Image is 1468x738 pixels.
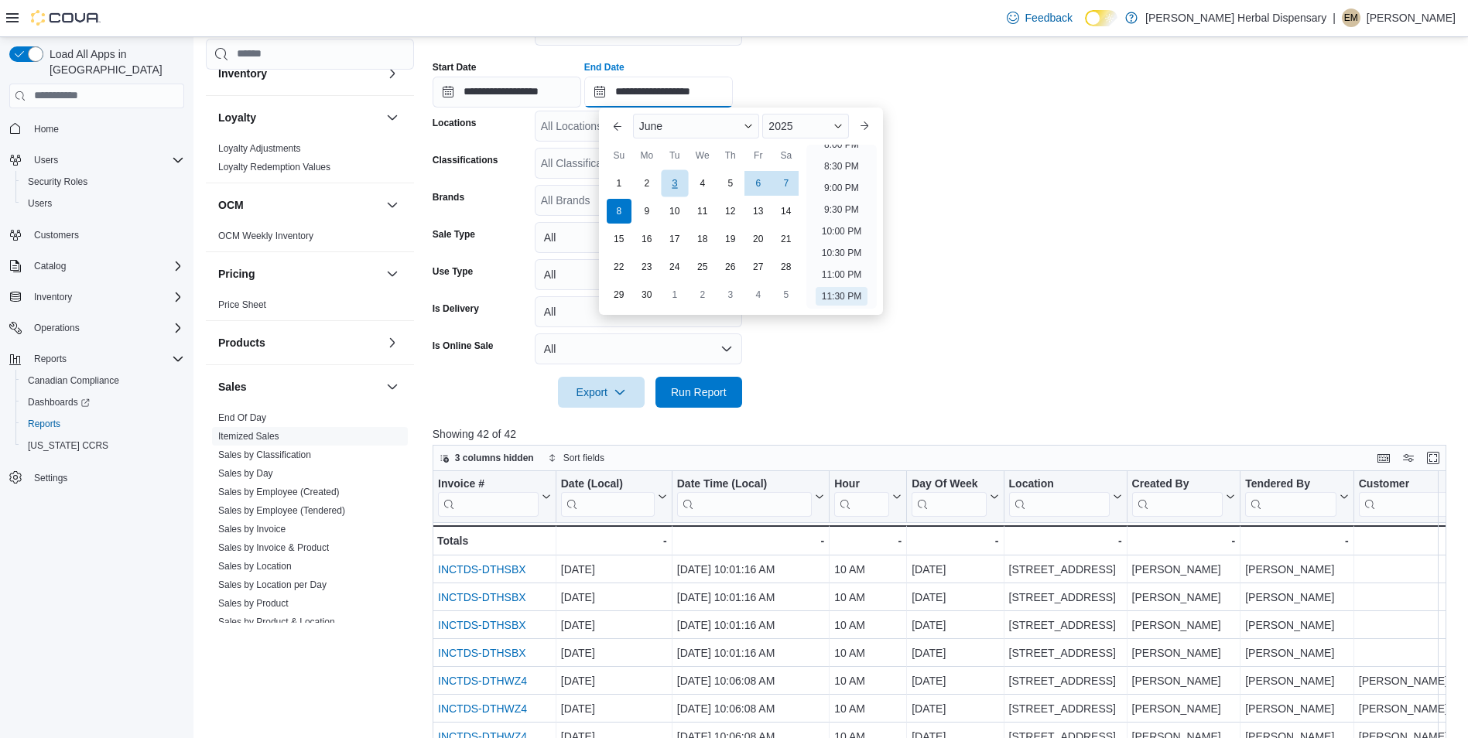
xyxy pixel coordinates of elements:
[438,647,526,659] a: INCTDS-DTHSBX
[690,282,715,307] div: day-2
[718,199,743,224] div: day-12
[28,469,74,487] a: Settings
[206,408,414,675] div: Sales
[635,282,659,307] div: day-30
[607,227,631,251] div: day-15
[22,173,94,191] a: Security Roles
[912,671,998,690] div: [DATE]
[655,377,742,408] button: Run Report
[816,287,867,306] li: 11:30 PM
[762,114,849,138] div: Button. Open the year selector. 2025 is currently selected.
[22,371,125,390] a: Canadian Compliance
[383,378,402,396] button: Sales
[633,114,760,138] div: Button. Open the month selector. June is currently selected.
[561,531,667,550] div: -
[1424,449,1442,467] button: Enter fullscreen
[22,436,184,455] span: Washington CCRS
[1025,10,1073,26] span: Feedback
[206,227,414,251] div: OCM
[1399,449,1418,467] button: Display options
[218,561,292,572] a: Sales by Location
[677,477,812,516] div: Date Time (Local)
[218,299,266,311] span: Price Sheet
[834,560,902,579] div: 10 AM
[28,288,78,306] button: Inventory
[433,228,475,241] label: Sale Type
[218,335,380,350] button: Products
[818,200,865,219] li: 9:30 PM
[218,197,244,213] h3: OCM
[218,197,380,213] button: OCM
[834,531,902,550] div: -
[22,415,67,433] a: Reports
[1085,10,1117,26] input: Dark Mode
[563,452,604,464] span: Sort fields
[34,260,66,272] span: Catalog
[34,353,67,365] span: Reports
[218,598,289,609] a: Sales by Product
[218,231,313,241] a: OCM Weekly Inventory
[433,265,473,278] label: Use Type
[1131,644,1235,662] div: [PERSON_NAME]
[218,110,380,125] button: Loyalty
[690,171,715,196] div: day-4
[1131,588,1235,606] div: [PERSON_NAME]
[1245,616,1349,634] div: [PERSON_NAME]
[433,340,494,352] label: Is Online Sale
[635,255,659,279] div: day-23
[1008,477,1109,491] div: Location
[1344,9,1358,27] span: EM
[22,194,184,213] span: Users
[22,371,184,390] span: Canadian Compliance
[218,162,330,173] a: Loyalty Redemption Values
[834,477,889,491] div: Hour
[690,143,715,168] div: We
[774,282,799,307] div: day-5
[661,169,688,196] div: day-3
[561,616,667,634] div: [DATE]
[677,644,824,662] div: [DATE] 10:01:16 AM
[22,393,96,412] a: Dashboards
[1008,616,1121,634] div: [STREET_ADDRESS]
[834,588,902,606] div: 10 AM
[774,255,799,279] div: day-28
[43,46,184,77] span: Load All Apps in [GEOGRAPHIC_DATA]
[383,196,402,214] button: OCM
[818,135,865,154] li: 8:00 PM
[535,259,742,290] button: All
[535,333,742,364] button: All
[662,227,687,251] div: day-17
[834,699,902,718] div: 10 AM
[28,350,73,368] button: Reports
[218,266,255,282] h3: Pricing
[22,436,115,455] a: [US_STATE] CCRS
[28,319,184,337] span: Operations
[912,477,986,516] div: Day Of Week
[438,477,539,491] div: Invoice #
[1245,644,1349,662] div: [PERSON_NAME]
[561,671,667,690] div: [DATE]
[15,370,190,391] button: Canadian Compliance
[662,199,687,224] div: day-10
[1367,9,1456,27] p: [PERSON_NAME]
[433,77,581,108] input: Press the down key to open a popover containing a calendar.
[806,145,877,309] ul: Time
[677,477,812,491] div: Date Time (Local)
[34,229,79,241] span: Customers
[607,282,631,307] div: day-29
[1131,560,1235,579] div: [PERSON_NAME]
[818,157,865,176] li: 8:30 PM
[218,505,345,516] a: Sales by Employee (Tendered)
[28,120,65,138] a: Home
[218,110,256,125] h3: Loyalty
[218,486,340,498] span: Sales by Employee (Created)
[1131,477,1235,516] button: Created By
[677,531,824,550] div: -
[28,151,64,169] button: Users
[690,199,715,224] div: day-11
[1245,531,1349,550] div: -
[3,149,190,171] button: Users
[816,265,867,284] li: 11:00 PM
[912,477,986,491] div: Day Of Week
[218,412,266,423] a: End Of Day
